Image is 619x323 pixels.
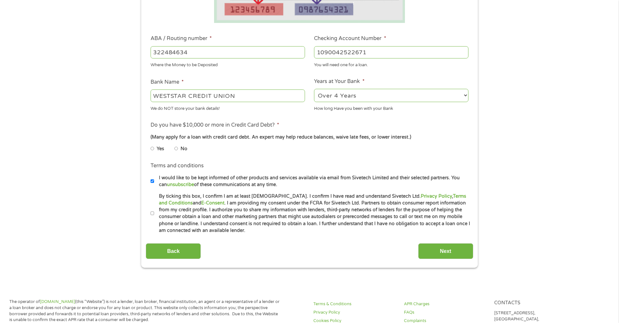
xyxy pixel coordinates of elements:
[167,182,194,187] a: unsubscribe
[146,243,201,259] input: Back
[201,200,224,206] a: E-Consent
[157,145,164,152] label: Yes
[40,299,75,304] a: [DOMAIN_NAME]
[421,193,452,199] a: Privacy Policy
[151,134,468,141] div: (Many apply for a loan with credit card debt. An expert may help reduce balances, waive late fees...
[314,35,386,42] label: Checking Account Number
[151,46,305,58] input: 263177916
[151,122,279,129] label: Do you have $10,000 or more in Credit Card Debt?
[313,301,396,307] a: Terms & Conditions
[151,162,204,169] label: Terms and conditions
[314,46,468,58] input: 345634636
[314,103,468,112] div: How long Have you been with your Bank
[418,243,473,259] input: Next
[151,103,305,112] div: We do NOT store your bank details!
[181,145,187,152] label: No
[159,193,466,206] a: Terms and Conditions
[494,300,577,306] h4: Contacts
[314,78,364,85] label: Years at Your Bank
[151,60,305,68] div: Where the Money to be Deposited
[404,301,486,307] a: APR Charges
[151,35,212,42] label: ABA / Routing number
[154,193,470,234] label: By ticking this box, I confirm I am at least [DEMOGRAPHIC_DATA]. I confirm I have read and unders...
[154,174,470,188] label: I would like to be kept informed of other products and services available via email from Sivetech...
[313,309,396,316] a: Privacy Policy
[314,60,468,68] div: You will need one for a loan.
[151,79,184,86] label: Bank Name
[404,309,486,316] a: FAQs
